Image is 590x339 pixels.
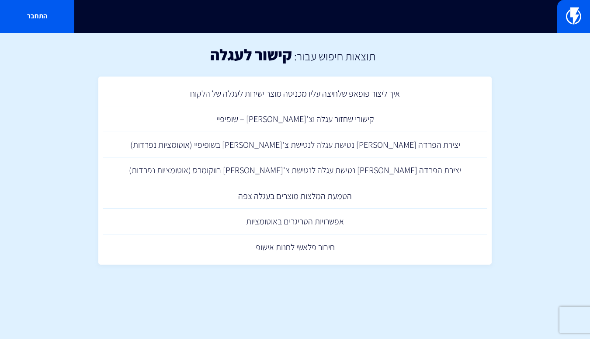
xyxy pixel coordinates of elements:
a: קישורי שחזור עגלה וצ'[PERSON_NAME] – שופיפיי [103,106,487,132]
a: יצירת הפרדה [PERSON_NAME] נטישת עגלה לנטישת צ'[PERSON_NAME] בווקומרס (אוטומציות נפרדות) [103,157,487,183]
h2: תוצאות חיפוש עבור: [292,50,375,63]
a: אפשרויות הטריגרים באוטומציות [103,209,487,234]
a: איך ליצור פופאפ שלחיצה עליו מכניסה מוצר ישירות לעגלה של הלקוח [103,81,487,107]
a: חיבור פלאשי לחנות אישופ [103,234,487,260]
a: הטמעת המלצות מוצרים בעגלה צפה [103,183,487,209]
a: יצירת הפרדה [PERSON_NAME] נטישת עגלה לנטישת צ'[PERSON_NAME] בשופיפיי (אוטומציות נפרדות) [103,132,487,158]
h1: קישור לעגלה [210,46,292,63]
